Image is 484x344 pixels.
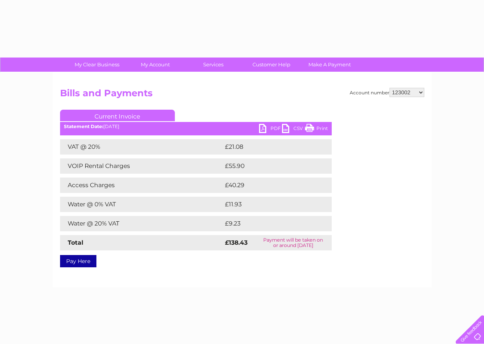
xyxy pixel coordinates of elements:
td: Water @ 0% VAT [60,197,223,212]
b: Statement Date: [64,123,103,129]
td: Payment will be taken on or around [DATE] [255,235,332,250]
a: Current Invoice [60,110,175,121]
strong: £138.43 [225,239,248,246]
td: Access Charges [60,178,223,193]
a: PDF [259,124,282,135]
a: Pay Here [60,255,96,267]
td: £9.23 [223,216,314,231]
td: £11.93 [223,197,315,212]
td: £21.08 [223,139,316,155]
td: VOIP Rental Charges [60,158,223,174]
a: Print [305,124,328,135]
div: [DATE] [60,124,332,129]
td: Water @ 20% VAT [60,216,223,231]
a: CSV [282,124,305,135]
td: VAT @ 20% [60,139,223,155]
div: Account number [350,88,424,97]
a: My Clear Business [65,58,129,72]
a: Customer Help [240,58,303,72]
td: £40.29 [223,178,316,193]
strong: Total [68,239,83,246]
a: Make A Payment [298,58,361,72]
a: Services [182,58,245,72]
a: My Account [124,58,187,72]
h2: Bills and Payments [60,88,424,102]
td: £55.90 [223,158,316,174]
